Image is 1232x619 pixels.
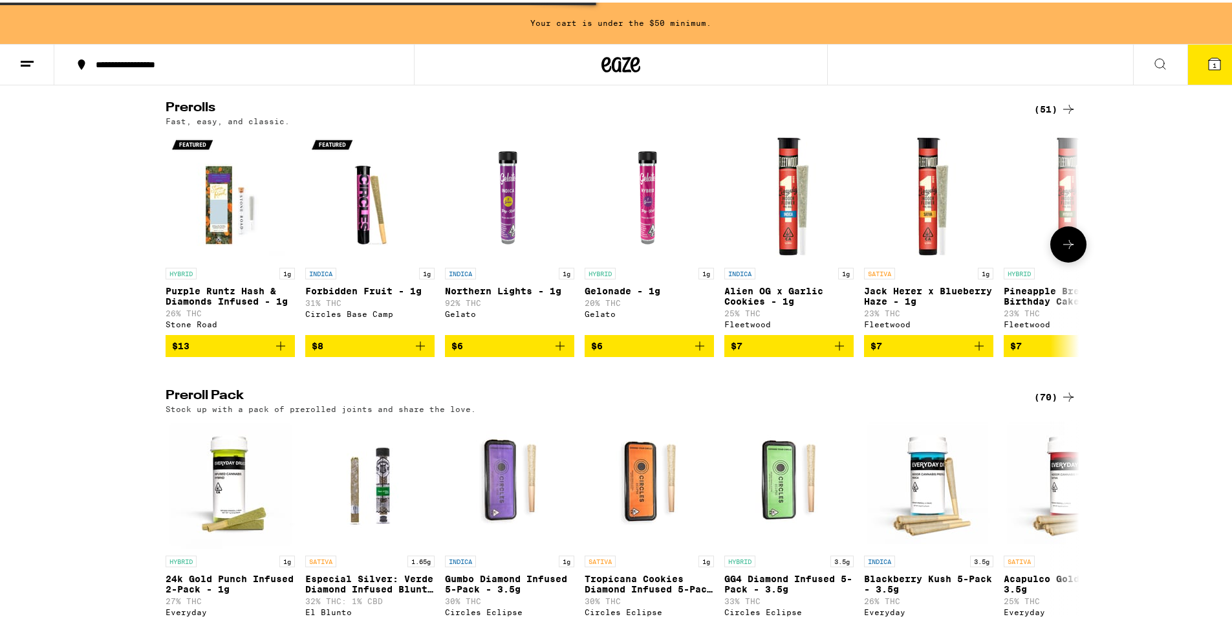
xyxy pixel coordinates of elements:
p: 25% THC [724,307,854,315]
img: Fleetwood - Pineapple Breeze x Birthday Cake - 1g [1004,129,1133,259]
h2: Prerolls [166,99,1013,114]
div: Fleetwood [1004,318,1133,326]
p: Blackberry Kush 5-Pack - 3.5g [864,571,993,592]
p: 23% THC [864,307,993,315]
p: INDICA [305,265,336,277]
a: Open page for Gelonade - 1g from Gelato [585,129,714,332]
p: Alien OG x Garlic Cookies - 1g [724,283,854,304]
img: Gelato - Gelonade - 1g [585,129,714,259]
h2: Preroll Pack [166,387,1013,402]
p: Fast, easy, and classic. [166,114,290,123]
span: $7 [870,338,882,349]
button: Redirect to URL [1,1,706,94]
span: $8 [312,338,323,349]
span: Hi. Need any help? [8,9,93,19]
p: 26% THC [166,307,295,315]
p: 1g [559,265,574,277]
div: Circles Eclipse [585,605,714,614]
p: 26% THC [864,594,993,603]
p: 1g [838,265,854,277]
p: 3.5g [970,553,993,565]
img: Fleetwood - Alien OG x Garlic Cookies - 1g [724,129,854,259]
div: Fleetwood [864,318,993,326]
div: Stone Road [166,318,295,326]
div: Gelato [445,307,574,316]
a: Open page for Alien OG x Garlic Cookies - 1g from Fleetwood [724,129,854,332]
a: Open page for Northern Lights - 1g from Gelato [445,129,574,332]
span: $7 [731,338,742,349]
p: HYBRID [166,265,197,277]
span: $6 [591,338,603,349]
img: Everyday - Acapulco Gold 5-Pack - 3.5g [1004,417,1133,547]
p: Tropicana Cookies Diamond Infused 5-Pack - 3.5g [585,571,714,592]
img: Everyday - 24k Gold Punch Infused 2-Pack - 1g [166,417,295,547]
p: SATIVA [585,553,616,565]
img: Circles Eclipse - GG4 Diamond Infused 5-Pack - 3.5g [724,417,854,547]
div: Circles Eclipse [724,605,854,614]
div: Everyday [1004,605,1133,614]
span: $6 [451,338,463,349]
p: Especial Silver: Verde Diamond Infused Blunt - 1.65g [305,571,435,592]
img: Gelato - Northern Lights - 1g [445,129,574,259]
p: INDICA [864,553,895,565]
button: Add to bag [305,332,435,354]
p: 33% THC [724,594,854,603]
span: $7 [1010,338,1022,349]
p: HYBRID [1004,265,1035,277]
p: 27% THC [166,594,295,603]
button: Add to bag [724,332,854,354]
button: Add to bag [1004,332,1133,354]
p: 1g [698,265,714,277]
p: Pineapple Breeze x Birthday Cake - 1g [1004,283,1133,304]
div: Everyday [166,605,295,614]
img: Circles Base Camp - Forbidden Fruit - 1g [305,129,435,259]
p: Gelonade - 1g [585,283,714,294]
p: Northern Lights - 1g [445,283,574,294]
img: Circles Eclipse - Gumbo Diamond Infused 5-Pack - 3.5g [445,417,574,547]
img: Circles Eclipse - Tropicana Cookies Diamond Infused 5-Pack - 3.5g [585,417,714,547]
p: 23% THC [1004,307,1133,315]
p: 1g [279,265,295,277]
p: 32% THC: 1% CBD [305,594,435,603]
img: El Blunto - Especial Silver: Verde Diamond Infused Blunt - 1.65g [305,417,435,547]
div: Gelato [585,307,714,316]
div: Circles Base Camp [305,307,435,316]
p: 25% THC [1004,594,1133,603]
p: SATIVA [864,265,895,277]
span: $13 [172,338,189,349]
p: 1g [978,265,993,277]
img: Fleetwood - Jack Herer x Blueberry Haze - 1g [864,129,993,259]
p: 24k Gold Punch Infused 2-Pack - 1g [166,571,295,592]
p: Purple Runtz Hash & Diamonds Infused - 1g [166,283,295,304]
div: Fleetwood [724,318,854,326]
div: Circles Eclipse [445,605,574,614]
button: Add to bag [585,332,714,354]
p: 30% THC [445,594,574,603]
button: Add to bag [864,332,993,354]
button: Add to bag [445,332,574,354]
p: GG4 Diamond Infused 5-Pack - 3.5g [724,571,854,592]
p: Forbidden Fruit - 1g [305,283,435,294]
p: HYBRID [724,553,755,565]
p: INDICA [724,265,755,277]
p: 1g [698,553,714,565]
div: Everyday [864,605,993,614]
p: 1g [419,265,435,277]
p: HYBRID [166,553,197,565]
p: Jack Herer x Blueberry Haze - 1g [864,283,993,304]
span: 1 [1213,59,1216,67]
p: 1.65g [407,553,435,565]
a: Open page for Pineapple Breeze x Birthday Cake - 1g from Fleetwood [1004,129,1133,332]
p: Stock up with a pack of prerolled joints and share the love. [166,402,476,411]
a: Open page for Forbidden Fruit - 1g from Circles Base Camp [305,129,435,332]
p: 1g [279,553,295,565]
a: (51) [1034,99,1076,114]
p: 1g [559,553,574,565]
p: 30% THC [585,594,714,603]
div: El Blunto [305,605,435,614]
p: 3.5g [830,553,854,565]
a: Open page for Purple Runtz Hash & Diamonds Infused - 1g from Stone Road [166,129,295,332]
p: 92% THC [445,296,574,305]
p: 31% THC [305,296,435,305]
